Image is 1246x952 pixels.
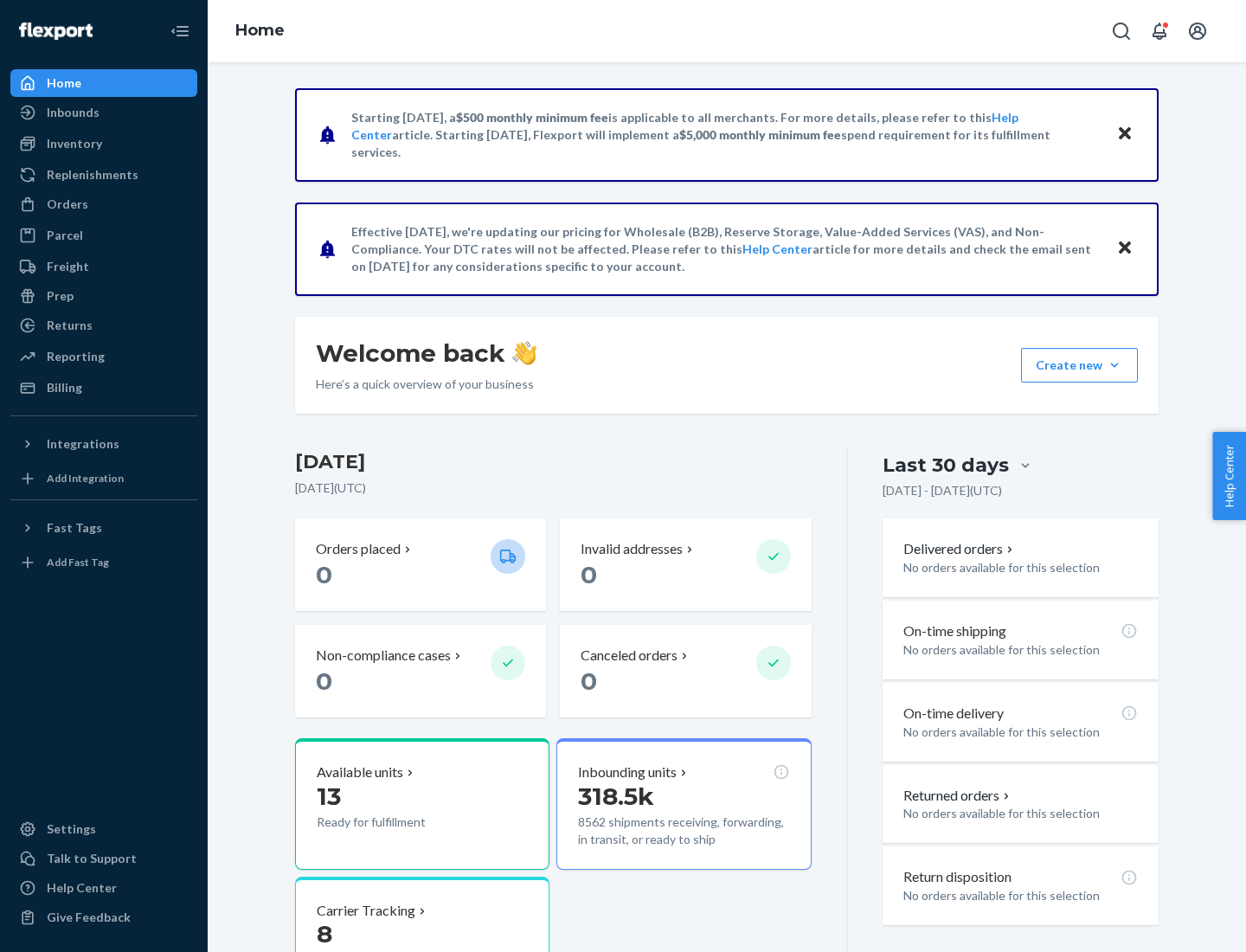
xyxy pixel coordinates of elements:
[295,738,549,870] button: Available units13Ready for fulfillment
[295,625,546,717] button: Non-compliance cases 0
[10,874,197,902] a: Help Center
[163,14,197,48] button: Close Navigation
[903,641,1138,659] p: No orders available for this selection
[581,646,678,666] p: Canceled orders
[1021,348,1138,383] button: Create new
[316,646,451,666] p: Non-compliance cases
[317,919,332,949] span: 8
[47,850,137,867] div: Talk to Support
[316,539,401,559] p: Orders placed
[903,704,1004,724] p: On-time delivery
[456,110,608,125] span: $500 monthly minimum fee
[10,222,197,249] a: Parcel
[317,901,415,921] p: Carrier Tracking
[47,379,82,396] div: Billing
[10,465,197,492] a: Add Integration
[581,539,683,559] p: Invalid addresses
[47,227,83,244] div: Parcel
[295,448,812,476] h3: [DATE]
[903,867,1012,887] p: Return disposition
[903,724,1138,741] p: No orders available for this selection
[10,282,197,310] a: Prep
[1104,14,1139,48] button: Open Search Box
[351,223,1100,275] p: Effective [DATE], we're updating our pricing for Wholesale (B2B), Reserve Storage, Value-Added Se...
[316,666,332,696] span: 0
[903,539,1017,559] button: Delivered orders
[316,338,536,369] h1: Welcome back
[317,762,403,782] p: Available units
[47,287,74,305] div: Prep
[10,343,197,370] a: Reporting
[1212,432,1246,520] button: Help Center
[742,241,812,256] a: Help Center
[317,782,341,811] span: 13
[47,471,124,486] div: Add Integration
[10,430,197,458] button: Integrations
[10,549,197,576] a: Add Fast Tag
[47,909,131,926] div: Give Feedback
[295,479,812,497] p: [DATE] ( UTC )
[560,518,811,611] button: Invalid addresses 0
[581,560,597,589] span: 0
[1142,14,1177,48] button: Open notifications
[1114,122,1136,147] button: Close
[1180,14,1215,48] button: Open account menu
[47,196,88,213] div: Orders
[10,514,197,542] button: Fast Tags
[578,762,677,782] p: Inbounding units
[10,190,197,218] a: Orders
[903,887,1138,904] p: No orders available for this selection
[578,782,654,811] span: 318.5k
[10,99,197,126] a: Inbounds
[679,127,841,142] span: $5,000 monthly minimum fee
[316,560,332,589] span: 0
[47,435,119,453] div: Integrations
[47,104,100,121] div: Inbounds
[10,904,197,931] button: Give Feedback
[10,815,197,843] a: Settings
[47,879,117,897] div: Help Center
[47,820,96,838] div: Settings
[235,21,285,40] a: Home
[1114,236,1136,261] button: Close
[222,6,299,56] ol: breadcrumbs
[47,166,138,183] div: Replenishments
[512,341,536,365] img: hand-wave emoji
[560,625,811,717] button: Canceled orders 0
[10,253,197,280] a: Freight
[47,519,102,537] div: Fast Tags
[10,312,197,339] a: Returns
[883,452,1009,479] div: Last 30 days
[316,376,536,393] p: Here’s a quick overview of your business
[47,348,105,365] div: Reporting
[351,109,1100,161] p: Starting [DATE], a is applicable to all merchants. For more details, please refer to this article...
[47,317,93,334] div: Returns
[47,74,81,92] div: Home
[578,814,789,848] p: 8562 shipments receiving, forwarding, in transit, or ready to ship
[10,161,197,189] a: Replenishments
[903,621,1006,641] p: On-time shipping
[295,518,546,611] button: Orders placed 0
[581,666,597,696] span: 0
[19,23,93,40] img: Flexport logo
[47,555,109,569] div: Add Fast Tag
[903,805,1138,822] p: No orders available for this selection
[47,258,89,275] div: Freight
[903,559,1138,576] p: No orders available for this selection
[10,69,197,97] a: Home
[10,845,197,872] a: Talk to Support
[10,130,197,158] a: Inventory
[903,786,1013,806] button: Returned orders
[883,482,1002,499] p: [DATE] - [DATE] ( UTC )
[556,738,811,870] button: Inbounding units318.5k8562 shipments receiving, forwarding, in transit, or ready to ship
[317,814,477,831] p: Ready for fulfillment
[47,135,102,152] div: Inventory
[10,374,197,402] a: Billing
